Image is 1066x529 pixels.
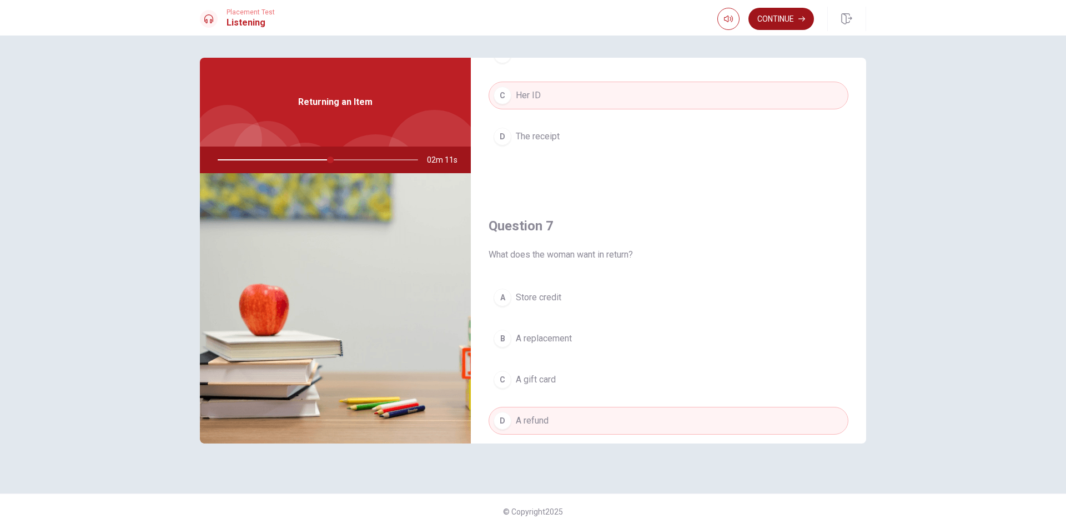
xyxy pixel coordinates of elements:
[227,16,275,29] h1: Listening
[494,87,511,104] div: C
[748,8,814,30] button: Continue
[227,8,275,16] span: Placement Test
[516,373,556,386] span: A gift card
[200,173,471,444] img: Returning an Item
[516,291,561,304] span: Store credit
[516,332,572,345] span: A replacement
[489,407,848,435] button: DA refund
[503,507,563,516] span: © Copyright 2025
[489,284,848,311] button: AStore credit
[494,371,511,389] div: C
[494,412,511,430] div: D
[494,289,511,306] div: A
[516,414,549,427] span: A refund
[489,325,848,352] button: BA replacement
[516,130,560,143] span: The receipt
[494,330,511,347] div: B
[489,366,848,394] button: CA gift card
[494,128,511,145] div: D
[516,89,541,102] span: Her ID
[489,82,848,109] button: CHer ID
[298,95,373,109] span: Returning an Item
[489,248,848,261] span: What does the woman want in return?
[489,123,848,150] button: DThe receipt
[427,147,466,173] span: 02m 11s
[489,217,848,235] h4: Question 7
